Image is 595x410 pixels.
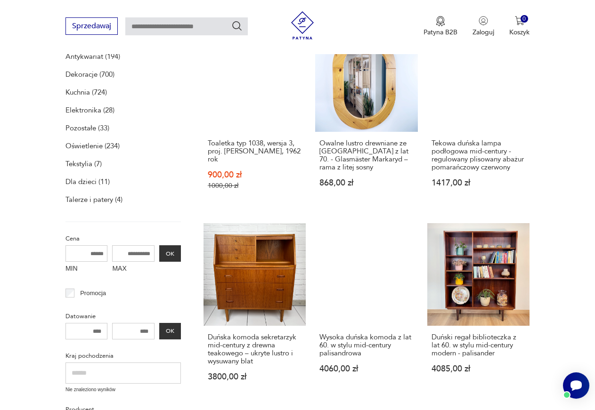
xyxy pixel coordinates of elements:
a: Dla dzieci (11) [65,175,110,188]
h3: Duński regał biblioteczka z lat 60. w stylu mid-century modern - palisander [432,333,525,357]
button: Zaloguj [473,16,494,37]
a: Elektronika (28) [65,104,114,117]
iframe: Smartsupp widget button [563,372,589,399]
a: Owalne lustro drewniane ze Szwecji z lat 70. - Glasmäster Markaryd – rama z litej sosnyOwalne lus... [315,30,417,208]
div: 0 [521,15,529,23]
img: Ikona koszyka [515,16,524,25]
p: 900,00 zł [208,171,302,179]
p: Patyna B2B [424,28,457,37]
a: Duński regał biblioteczka z lat 60. w stylu mid-century modern - palisanderDuński regał bibliotec... [427,223,530,399]
a: Pozostałe (33) [65,121,109,135]
label: MIN [65,262,108,277]
a: Antykwariat (194) [65,50,120,63]
a: SaleKlasykToaletka typ 1038, wersja 3, proj. Marian Grabiński, 1962 rokToaletka typ 1038, wersja ... [204,30,306,208]
a: Oświetlenie (234) [65,139,120,153]
p: Zaloguj [473,28,494,37]
button: OK [159,323,181,339]
img: Ikona medalu [436,16,445,26]
a: Duńska komoda sekretarzyk mid-century z drewna teakowego – ukryte lustro i wysuwany blatDuńska ko... [204,223,306,399]
p: 1417,00 zł [432,179,525,187]
label: MAX [112,262,155,277]
p: 3800,00 zł [208,373,302,381]
img: Ikonka użytkownika [479,16,488,25]
p: 4060,00 zł [319,365,413,373]
button: 0Koszyk [509,16,530,37]
a: Dekoracje (700) [65,68,114,81]
h3: Wysoka duńska komoda z lat 60. w stylu mid-century palisandrowa [319,333,413,357]
a: Tekowa duńska lampa podłogowa mid-century - regulowany plisowany abażur pomarańczowy czerwonyTeko... [427,30,530,208]
a: Tekstylia (7) [65,157,102,170]
button: Sprzedawaj [65,17,118,35]
button: Patyna B2B [424,16,457,37]
p: Kraj pochodzenia [65,351,181,361]
p: 4085,00 zł [432,365,525,373]
img: Patyna - sklep z meblami i dekoracjami vintage [288,11,317,40]
h3: Tekowa duńska lampa podłogowa mid-century - regulowany plisowany abażur pomarańczowy czerwony [432,139,525,171]
p: Promocja [80,288,106,298]
h3: Owalne lustro drewniane ze [GEOGRAPHIC_DATA] z lat 70. - Glasmäster Markaryd – rama z litej sosny [319,139,413,171]
p: Nie znaleziono wyników [65,386,181,394]
button: OK [159,245,181,262]
a: Wysoka duńska komoda z lat 60. w stylu mid-century palisandrowaWysoka duńska komoda z lat 60. w s... [315,223,417,399]
h3: Duńska komoda sekretarzyk mid-century z drewna teakowego – ukryte lustro i wysuwany blat [208,333,302,365]
a: Talerze i patery (4) [65,193,122,206]
h3: Toaletka typ 1038, wersja 3, proj. [PERSON_NAME], 1962 rok [208,139,302,163]
a: Kuchnia (724) [65,86,107,99]
a: Ikona medaluPatyna B2B [424,16,457,37]
p: 1000,00 zł [208,182,302,190]
p: Cena [65,233,181,244]
p: Datowanie [65,311,181,322]
p: Koszyk [509,28,530,37]
a: Sprzedawaj [65,24,118,30]
button: Szukaj [231,20,243,32]
p: 868,00 zł [319,179,413,187]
